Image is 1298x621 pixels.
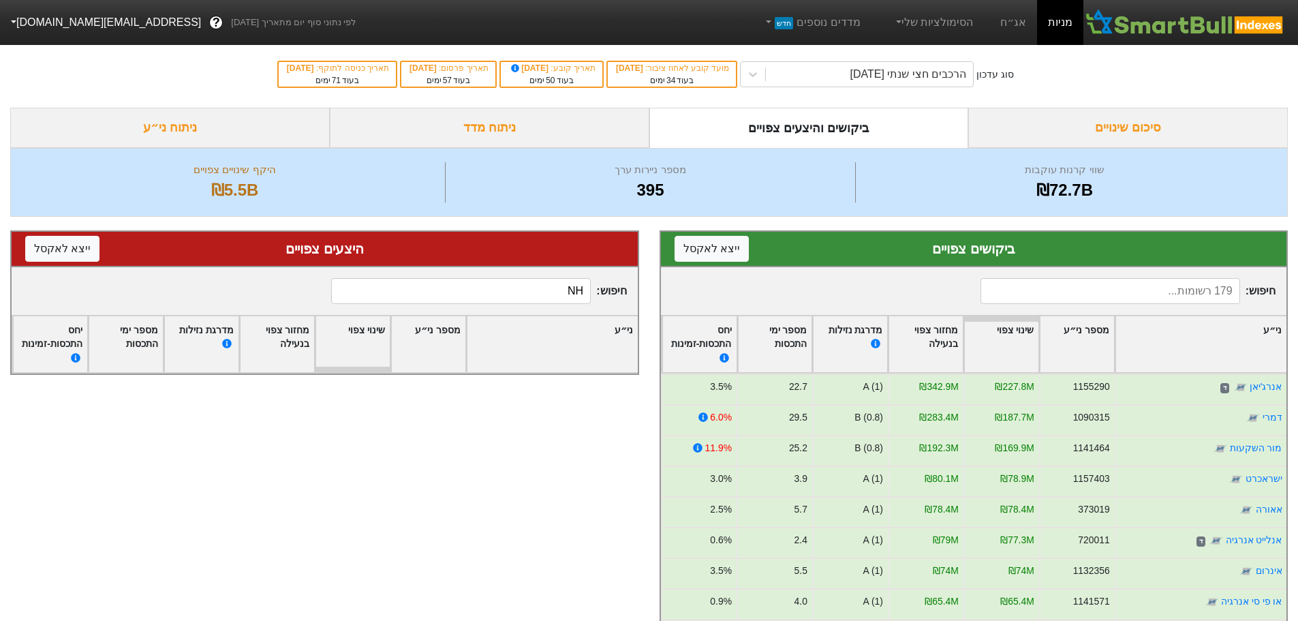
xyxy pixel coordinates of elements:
[775,17,793,29] span: חדש
[1072,380,1109,394] div: 1155290
[710,502,732,517] div: 2.5%
[13,316,87,373] div: Toggle SortBy
[1000,472,1034,486] div: ₪78.9M
[710,410,732,425] div: 6.0%
[995,441,1034,455] div: ₪169.9M
[919,441,958,455] div: ₪192.3M
[738,316,812,373] div: Toggle SortBy
[667,323,732,366] div: יחס התכסות-זמינות
[1229,473,1243,487] img: tase link
[710,380,732,394] div: 3.5%
[980,278,1240,304] input: 179 רשומות...
[995,380,1034,394] div: ₪227.8M
[1225,534,1282,545] a: אנלייט אנרגיה
[616,63,645,73] span: [DATE]
[888,9,979,36] a: הסימולציות שלי
[1196,536,1205,547] span: ד
[666,76,675,85] span: 34
[863,472,882,486] div: A (1)
[710,533,732,547] div: 0.6%
[854,410,883,425] div: B (0.8)
[28,162,442,178] div: היקף שינויים צפויים
[662,316,737,373] div: Toggle SortBy
[508,62,596,74] div: תאריך קובע :
[89,316,163,373] div: Toggle SortBy
[1072,564,1109,578] div: 1132356
[788,441,807,455] div: 25.2
[287,63,316,73] span: [DATE]
[863,502,882,517] div: A (1)
[169,323,234,366] div: מדרגת נזילות
[710,472,732,486] div: 3.0%
[919,410,958,425] div: ₪283.4M
[408,74,489,87] div: בעוד ימים
[888,316,963,373] div: Toggle SortBy
[164,316,238,373] div: Toggle SortBy
[1000,594,1034,609] div: ₪65.4M
[863,533,882,547] div: A (1)
[1214,442,1227,456] img: tase link
[28,178,442,202] div: ₪5.5B
[330,108,649,148] div: ניתוח מדד
[758,9,866,36] a: מדדים נוספיםחדש
[10,108,330,148] div: ניתוח ני״ע
[1239,565,1253,579] img: tase link
[932,564,958,578] div: ₪74M
[1255,504,1282,515] a: אאורה
[331,278,626,304] span: חיפוש :
[1220,383,1229,394] span: ד
[925,502,959,517] div: ₪78.4M
[443,76,452,85] span: 57
[788,410,807,425] div: 29.5
[859,178,1270,202] div: ₪72.7B
[1000,533,1034,547] div: ₪77.3M
[1072,594,1109,609] div: 1141571
[863,564,882,578] div: A (1)
[467,316,638,373] div: Toggle SortBy
[794,472,807,486] div: 3.9
[408,62,489,74] div: תאריך פרסום :
[213,14,220,32] span: ?
[1008,564,1034,578] div: ₪74M
[863,380,882,394] div: A (1)
[675,236,749,262] button: ייצא לאקסל
[1229,442,1282,453] a: מור השקעות
[818,323,882,366] div: מדרגת נזילות
[1115,316,1286,373] div: Toggle SortBy
[231,16,356,29] span: לפי נתוני סוף יום מתאריך [DATE]
[976,67,1014,82] div: סוג עדכון
[315,316,390,373] div: Toggle SortBy
[1220,596,1282,607] a: או פי סי אנרגיה
[932,533,958,547] div: ₪79M
[919,380,958,394] div: ₪342.9M
[859,162,1270,178] div: שווי קרנות עוקבות
[710,594,732,609] div: 0.9%
[25,239,624,259] div: היצעים צפויים
[1255,565,1282,576] a: אינרום
[285,74,389,87] div: בעוד ימים
[794,533,807,547] div: 2.4
[285,62,389,74] div: תאריך כניסה לתוקף :
[925,594,959,609] div: ₪65.4M
[332,76,341,85] span: 71
[1262,412,1282,423] a: דמרי
[1072,441,1109,455] div: 1141464
[925,472,959,486] div: ₪80.1M
[854,441,883,455] div: B (0.8)
[1040,316,1114,373] div: Toggle SortBy
[391,316,465,373] div: Toggle SortBy
[615,62,729,74] div: מועד קובע לאחוז ציבור :
[813,316,887,373] div: Toggle SortBy
[410,63,439,73] span: [DATE]
[710,564,732,578] div: 3.5%
[794,502,807,517] div: 5.7
[1072,410,1109,425] div: 1090315
[1078,502,1109,517] div: 373019
[546,76,555,85] span: 50
[240,316,314,373] div: Toggle SortBy
[449,162,852,178] div: מספר ניירות ערך
[25,236,99,262] button: ייצא לאקסל
[1239,504,1253,517] img: tase link
[1233,381,1247,395] img: tase link
[863,594,882,609] div: A (1)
